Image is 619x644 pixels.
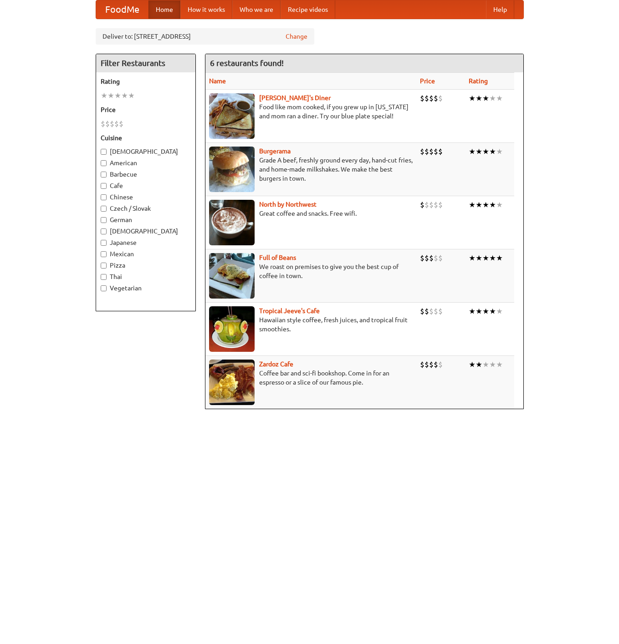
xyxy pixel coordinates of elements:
[128,91,135,101] li: ★
[489,147,496,157] li: ★
[429,147,434,157] li: $
[476,93,482,103] li: ★
[259,147,291,155] a: Burgerama
[429,306,434,316] li: $
[469,306,476,316] li: ★
[281,0,335,19] a: Recipe videos
[209,102,413,121] p: Food like mom cooked, if you grew up in [US_STATE] and mom ran a diner. Try our blue plate special!
[420,77,435,85] a: Price
[209,77,226,85] a: Name
[101,133,191,142] h5: Cuisine
[434,306,438,316] li: $
[101,217,107,223] input: German
[425,147,429,157] li: $
[105,119,110,129] li: $
[101,170,191,179] label: Barbecue
[438,200,443,210] li: $
[209,315,413,334] p: Hawaiian style coffee, fresh juices, and tropical fruit smoothies.
[101,149,107,155] input: [DEMOGRAPHIC_DATA]
[107,91,114,101] li: ★
[209,156,413,183] p: Grade A beef, freshly ground every day, hand-cut fries, and home-made milkshakes. We make the bes...
[101,158,191,167] label: American
[438,253,443,263] li: $
[101,119,105,129] li: $
[476,253,482,263] li: ★
[101,105,191,114] h5: Price
[148,0,180,19] a: Home
[101,160,107,166] input: American
[286,32,307,41] a: Change
[101,251,107,257] input: Mexican
[96,28,314,45] div: Deliver to: [STREET_ADDRESS]
[209,360,255,405] img: zardoz.jpg
[482,306,489,316] li: ★
[209,306,255,352] img: jeeves.jpg
[209,200,255,245] img: north.jpg
[259,254,296,261] a: Full of Beans
[496,147,503,157] li: ★
[259,307,320,314] a: Tropical Jeeve's Cafe
[438,306,443,316] li: $
[429,360,434,370] li: $
[425,93,429,103] li: $
[209,93,255,139] img: sallys.jpg
[420,93,425,103] li: $
[438,147,443,157] li: $
[101,261,191,270] label: Pizza
[434,200,438,210] li: $
[429,253,434,263] li: $
[232,0,281,19] a: Who we are
[496,360,503,370] li: ★
[101,77,191,86] h5: Rating
[101,215,191,224] label: German
[101,181,191,190] label: Cafe
[420,147,425,157] li: $
[476,147,482,157] li: ★
[429,200,434,210] li: $
[482,147,489,157] li: ★
[101,263,107,269] input: Pizza
[476,306,482,316] li: ★
[101,228,107,234] input: [DEMOGRAPHIC_DATA]
[209,209,413,218] p: Great coffee and snacks. Free wifi.
[101,284,191,293] label: Vegetarian
[476,200,482,210] li: ★
[489,93,496,103] li: ★
[489,360,496,370] li: ★
[482,93,489,103] li: ★
[438,93,443,103] li: $
[210,59,284,67] ng-pluralize: 6 restaurants found!
[259,94,331,101] b: [PERSON_NAME]'s Diner
[496,200,503,210] li: ★
[101,172,107,177] input: Barbecue
[489,253,496,263] li: ★
[101,285,107,291] input: Vegetarian
[496,93,503,103] li: ★
[101,147,191,156] label: [DEMOGRAPHIC_DATA]
[429,93,434,103] li: $
[209,253,255,299] img: beans.jpg
[209,147,255,192] img: burgerama.jpg
[101,272,191,281] label: Thai
[438,360,443,370] li: $
[114,119,119,129] li: $
[434,253,438,263] li: $
[420,360,425,370] li: $
[434,93,438,103] li: $
[469,253,476,263] li: ★
[101,183,107,189] input: Cafe
[469,200,476,210] li: ★
[425,253,429,263] li: $
[96,54,195,72] h4: Filter Restaurants
[121,91,128,101] li: ★
[259,360,293,368] b: Zardoz Cafe
[209,262,413,280] p: We roast on premises to give you the best cup of coffee in town.
[482,360,489,370] li: ★
[110,119,114,129] li: $
[259,201,317,208] a: North by Northwest
[496,306,503,316] li: ★
[434,360,438,370] li: $
[482,253,489,263] li: ★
